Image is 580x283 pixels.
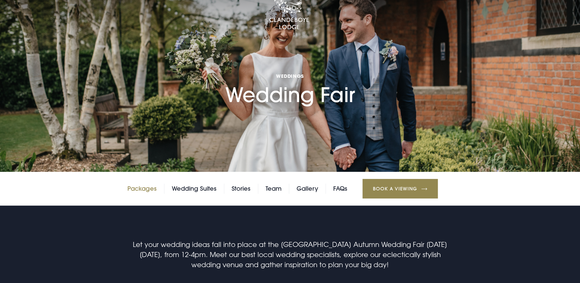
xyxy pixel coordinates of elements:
[333,184,347,194] a: FAQs
[232,184,250,194] a: Stories
[266,184,281,194] a: Team
[225,38,355,107] h1: Wedding Fair
[172,184,217,194] a: Wedding Suites
[362,179,438,198] a: Book a Viewing
[127,184,157,194] a: Packages
[225,73,355,79] span: Weddings
[297,184,318,194] a: Gallery
[130,239,450,270] p: Let your wedding ideas fall into place at the [GEOGRAPHIC_DATA] Autumn Wedding Fair [DATE][DATE],...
